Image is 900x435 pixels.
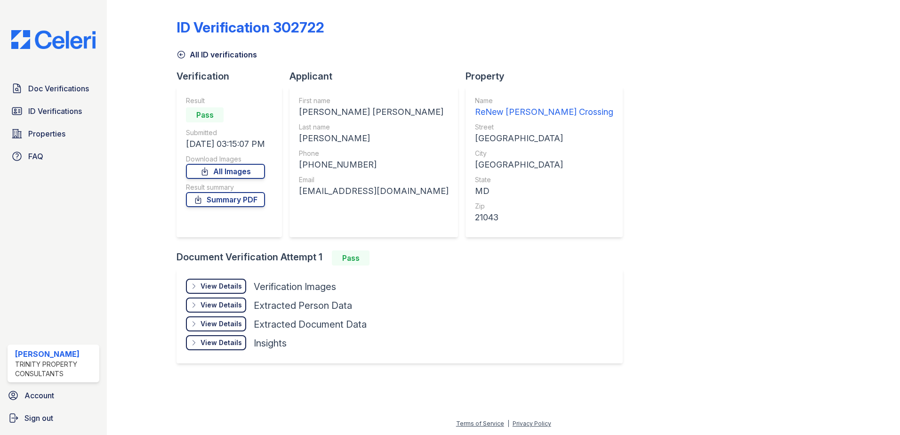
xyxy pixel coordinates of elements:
div: City [475,149,613,158]
div: Verification [177,70,289,83]
div: Trinity Property Consultants [15,360,96,379]
a: Summary PDF [186,192,265,207]
div: First name [299,96,449,105]
span: Account [24,390,54,401]
a: Account [4,386,103,405]
div: Last name [299,122,449,132]
div: Email [299,175,449,185]
div: Download Images [186,154,265,164]
div: [GEOGRAPHIC_DATA] [475,132,613,145]
a: Properties [8,124,99,143]
div: ID Verification 302722 [177,19,324,36]
a: FAQ [8,147,99,166]
div: | [507,420,509,427]
div: View Details [201,282,242,291]
img: CE_Logo_Blue-a8612792a0a2168367f1c8372b55b34899dd931a85d93a1a3d3e32e68fde9ad4.png [4,30,103,49]
div: Insights [254,337,287,350]
a: Privacy Policy [513,420,551,427]
div: View Details [201,300,242,310]
div: [PERSON_NAME] [15,348,96,360]
div: State [475,175,613,185]
div: Zip [475,201,613,211]
div: [PERSON_NAME] [PERSON_NAME] [299,105,449,119]
div: Applicant [289,70,466,83]
div: [DATE] 03:15:07 PM [186,137,265,151]
div: MD [475,185,613,198]
div: Phone [299,149,449,158]
div: [PERSON_NAME] [299,132,449,145]
span: Doc Verifications [28,83,89,94]
div: [GEOGRAPHIC_DATA] [475,158,613,171]
div: Extracted Document Data [254,318,367,331]
div: Property [466,70,630,83]
div: Pass [186,107,224,122]
div: Submitted [186,128,265,137]
a: Sign out [4,409,103,427]
span: ID Verifications [28,105,82,117]
span: FAQ [28,151,43,162]
div: View Details [201,338,242,347]
div: ReNew [PERSON_NAME] Crossing [475,105,613,119]
span: Properties [28,128,65,139]
a: All Images [186,164,265,179]
a: Name ReNew [PERSON_NAME] Crossing [475,96,613,119]
div: View Details [201,319,242,329]
div: Document Verification Attempt 1 [177,250,630,266]
div: [EMAIL_ADDRESS][DOMAIN_NAME] [299,185,449,198]
iframe: chat widget [860,397,891,426]
a: All ID verifications [177,49,257,60]
div: Name [475,96,613,105]
a: Terms of Service [456,420,504,427]
div: Result [186,96,265,105]
a: Doc Verifications [8,79,99,98]
div: Street [475,122,613,132]
div: Pass [332,250,370,266]
div: Extracted Person Data [254,299,352,312]
span: Sign out [24,412,53,424]
div: [PHONE_NUMBER] [299,158,449,171]
a: ID Verifications [8,102,99,121]
div: 21043 [475,211,613,224]
div: Verification Images [254,280,336,293]
div: Result summary [186,183,265,192]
